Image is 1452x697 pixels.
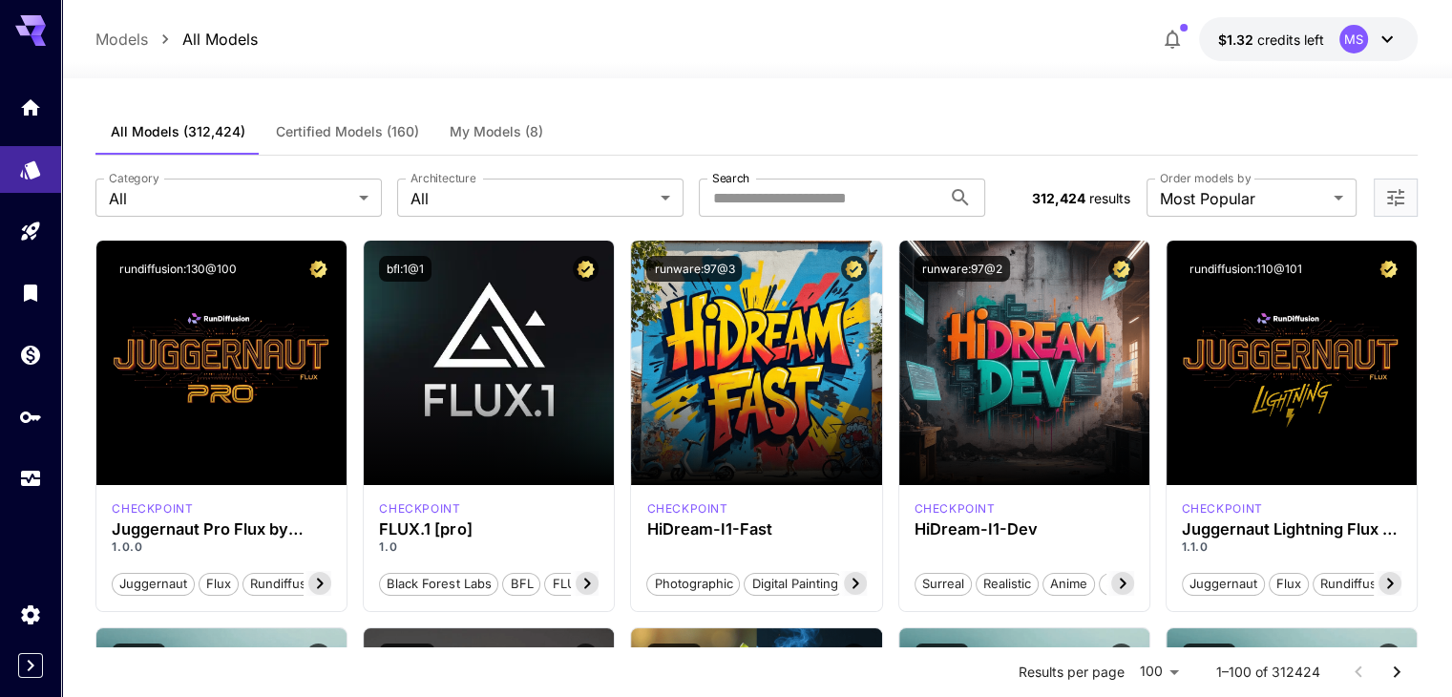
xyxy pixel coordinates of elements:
[379,500,460,517] p: checkpoint
[841,256,867,282] button: Certified Model – Vetted for best performance and includes a commercial license.
[112,644,166,669] button: bfl:1@3
[1100,575,1159,594] span: Stylized
[18,653,43,678] button: Expand sidebar
[1182,500,1263,517] div: FLUX.1 D
[379,500,460,517] div: fluxpro
[242,571,332,596] button: rundiffusion
[112,500,193,517] p: checkpoint
[1339,25,1368,53] div: MS
[305,644,331,669] button: Certified Model – Vetted for best performance and includes a commercial license.
[95,28,258,51] nav: breadcrumb
[109,170,159,186] label: Category
[1043,575,1094,594] span: Anime
[379,539,599,556] p: 1.0
[1019,663,1125,682] p: Results per page
[545,575,632,594] span: FLUX.1 [pro]
[379,571,498,596] button: Black Forest Labs
[1182,571,1265,596] button: juggernaut
[915,256,1010,282] button: runware:97@2
[276,123,419,140] span: Certified Models (160)
[1031,190,1084,206] span: 312,424
[976,571,1039,596] button: Realistic
[199,571,239,596] button: flux
[744,571,845,596] button: Digital Painting
[243,575,331,594] span: rundiffusion
[544,571,633,596] button: FLUX.1 [pro]
[915,575,971,594] span: Surreal
[1376,644,1401,669] button: Certified Model – Vetted for best performance and includes a commercial license.
[1218,30,1324,50] div: $1.31534
[112,520,331,539] h3: Juggernaut Pro Flux by RunDiffusion
[745,575,844,594] span: Digital Painting
[379,256,431,282] button: bfl:1@1
[1099,571,1160,596] button: Stylized
[646,256,742,282] button: runware:97@3
[915,500,996,517] p: checkpoint
[112,256,244,282] button: rundiffusion:130@100
[1376,256,1401,282] button: Certified Model – Vetted for best performance and includes a commercial license.
[113,575,194,594] span: juggernaut
[19,220,42,243] div: Playground
[712,170,749,186] label: Search
[1182,644,1236,669] button: bfl:1@5
[95,28,148,51] a: Models
[1313,571,1402,596] button: rundiffusion
[112,571,195,596] button: juggernaut
[647,575,739,594] span: Photographic
[19,343,42,367] div: Wallet
[410,170,475,186] label: Architecture
[915,500,996,517] div: HiDream Dev
[1182,520,1401,539] div: Juggernaut Lightning Flux by RunDiffusion
[182,28,258,51] a: All Models
[1182,539,1401,556] p: 1.1.0
[1384,186,1407,210] button: Open more filters
[19,95,42,119] div: Home
[1108,256,1134,282] button: Certified Model – Vetted for best performance and includes a commercial license.
[915,520,1134,539] h3: HiDream-I1-Dev
[1182,500,1263,517] p: checkpoint
[573,644,599,669] button: Certified Model – Vetted for best performance and includes a commercial license.
[112,539,331,556] p: 1.0.0
[1183,575,1264,594] span: juggernaut
[1257,32,1324,48] span: credits left
[1160,170,1251,186] label: Order models by
[1378,653,1416,691] button: Go to next page
[200,575,238,594] span: flux
[646,644,702,669] button: bfl:4@1
[646,520,866,539] div: HiDream-I1-Fast
[1314,575,1401,594] span: rundiffusion
[1182,256,1310,282] button: rundiffusion:110@101
[503,575,539,594] span: BFL
[379,644,435,669] button: bfl:2@2
[19,467,42,491] div: Usage
[305,256,331,282] button: Certified Model – Vetted for best performance and includes a commercial license.
[19,281,42,305] div: Library
[19,405,42,429] div: API Keys
[977,575,1038,594] span: Realistic
[112,500,193,517] div: FLUX.1 D
[410,187,653,210] span: All
[1269,571,1309,596] button: flux
[915,571,972,596] button: Surreal
[915,644,969,669] button: bfl:1@2
[450,123,543,140] span: My Models (8)
[19,152,42,176] div: Models
[380,575,497,594] span: Black Forest Labs
[1160,187,1326,210] span: Most Popular
[646,500,727,517] p: checkpoint
[1218,32,1257,48] span: $1.32
[1042,571,1095,596] button: Anime
[1216,663,1320,682] p: 1–100 of 312424
[841,644,867,669] button: Certified Model – Vetted for best performance and includes a commercial license.
[111,123,245,140] span: All Models (312,424)
[502,571,540,596] button: BFL
[1088,190,1129,206] span: results
[379,520,599,539] h3: FLUX.1 [pro]
[1199,17,1418,61] button: $1.31534MS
